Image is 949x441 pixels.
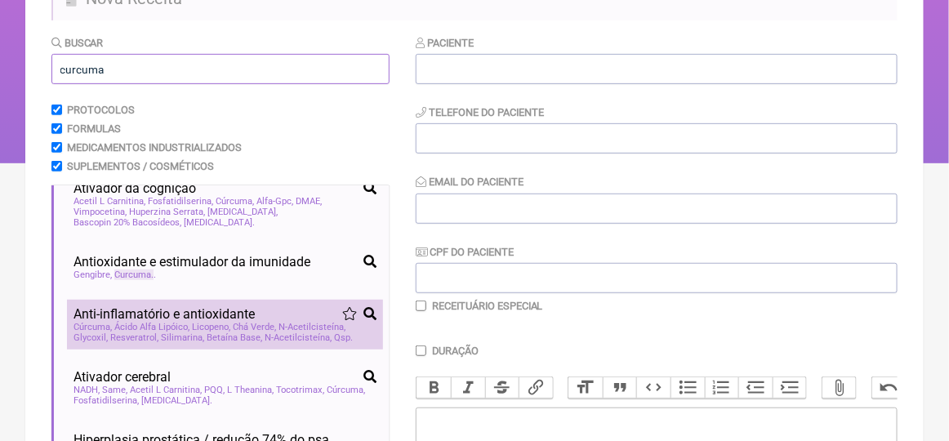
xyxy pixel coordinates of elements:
button: Bold [417,377,451,399]
span: Betaína Base [207,332,262,343]
span: Huperzina Serrata [129,207,205,217]
span: PQQ [204,385,225,395]
span: [MEDICAL_DATA] [184,217,255,228]
span: Resveratrol [110,332,158,343]
label: Formulas [67,122,121,135]
span: L Theanina [227,385,274,395]
input: exemplo: emagrecimento, ansiedade [51,54,390,84]
span: Bascopin 20% Bacosídeos [74,217,181,228]
span: Fosfatidilserina [74,395,139,406]
span: Gengibre [74,269,112,280]
button: Increase Level [773,377,807,399]
button: Heading [568,377,603,399]
span: Cúrcuma [216,196,254,207]
span: Licopeno [192,322,230,332]
span: Qsp [334,332,353,343]
span: Silimarina [161,332,204,343]
button: Bullets [671,377,705,399]
span: Anti-inflamatório e antioxidante [74,306,255,322]
button: Undo [872,377,907,399]
button: Code [636,377,671,399]
span: [MEDICAL_DATA] [141,395,212,406]
span: Curcuma [114,269,154,280]
span: Chá Verde [233,322,276,332]
label: CPF do Paciente [416,246,514,258]
span: N-Acetilcisteína [265,332,332,343]
label: Receituário Especial [432,300,543,312]
label: Medicamentos Industrializados [67,141,242,154]
button: Attach Files [822,377,857,399]
span: NADH [74,385,100,395]
span: [MEDICAL_DATA] [207,207,278,217]
span: Cúrcuma [74,322,112,332]
label: Telefone do Paciente [416,106,544,118]
label: Paciente [416,37,474,49]
button: Decrease Level [738,377,773,399]
label: Protocolos [67,104,135,116]
label: Suplementos / Cosméticos [67,160,214,172]
span: Same [102,385,127,395]
span: Alfa-Gpc [256,196,293,207]
span: Ácido Alfa Lipóico [114,322,189,332]
span: DMAE [296,196,322,207]
label: Duração [432,345,479,357]
span: Vimpocetina [74,207,127,217]
button: Strikethrough [485,377,519,399]
span: N-Acetilcisteína [278,322,345,332]
span: Cúrcuma [327,385,365,395]
button: Link [519,377,553,399]
label: Email do Paciente [416,176,524,188]
button: Numbers [705,377,739,399]
span: Acetil L Carnitina [74,196,145,207]
span: Antioxidante e estimulador da imunidade [74,254,310,269]
span: Ativador cerebral [74,369,171,385]
span: Acetil L Carnitina [130,385,202,395]
button: Quote [603,377,637,399]
button: Italic [451,377,485,399]
span: Glycoxil [74,332,108,343]
label: Buscar [51,37,104,49]
span: Ativador da cognição [74,180,196,196]
span: Fosfatidilserina [148,196,213,207]
span: Tocotrimax [276,385,324,395]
